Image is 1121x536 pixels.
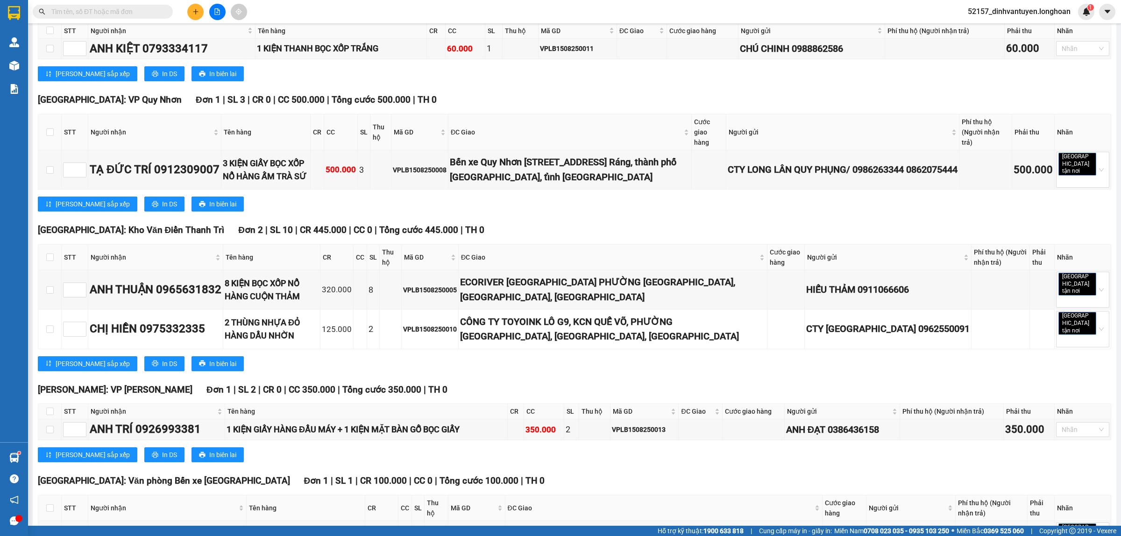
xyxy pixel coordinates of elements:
th: SL [367,245,380,270]
th: Phải thu [1030,245,1055,270]
div: 500.000 [326,163,356,176]
span: In DS [162,199,177,209]
div: 2 THÙNG NHỰA ĐỎ HÀNG DẦU NHỜN [225,316,319,343]
th: SL [485,23,503,39]
span: In DS [162,359,177,369]
span: | [1031,526,1032,536]
span: CC 0 [354,225,372,235]
span: CR 0 [263,384,282,395]
span: [PERSON_NAME] sắp xếp [56,450,130,460]
td: VPLB1508250005 [402,270,459,310]
span: file-add [214,8,220,15]
span: SL 3 [227,94,245,105]
button: file-add [209,4,226,20]
span: printer [199,360,206,367]
div: VPLB1508250005 [403,285,457,295]
th: Cước giao hàng [692,114,726,150]
button: printerIn biên lai [192,197,244,212]
button: printerIn biên lai [192,66,244,81]
span: [GEOGRAPHIC_DATA]: VP Quy Nhơn [38,94,182,105]
span: [PERSON_NAME] sắp xếp [56,359,130,369]
span: Miền Bắc [957,526,1024,536]
span: SL 1 [335,475,353,486]
th: Tên hàng [255,23,427,39]
div: 1 [487,42,501,55]
span: CR 100.000 [360,475,407,486]
div: 500.000 [1014,162,1053,178]
th: Tên hàng [225,404,508,419]
th: Phải thu [1005,23,1055,39]
span: | [284,384,286,395]
span: Mã GD [613,406,669,416]
span: | [409,475,412,486]
span: printer [199,201,206,208]
span: | [751,526,752,536]
strong: PHIẾU DÁN LÊN HÀNG [66,4,189,17]
div: CTY [GEOGRAPHIC_DATA] 0962550091 [806,322,970,336]
div: 60.000 [1006,41,1053,57]
div: Nhãn [1057,26,1108,36]
div: 8 KIỆN BỌC XỐP NỔ HÀNG CUỘN THẢM [225,277,319,303]
div: 2 [369,323,378,336]
span: | [327,94,329,105]
span: | [295,225,298,235]
span: | [223,94,225,105]
span: [GEOGRAPHIC_DATA]: Văn phòng Bến xe [GEOGRAPHIC_DATA] [38,475,290,486]
td: VPLB1508250008 [391,150,448,190]
span: Đơn 1 [206,384,231,395]
th: SL [412,495,425,521]
div: 1 KIỆN GIẤY HÀNG ĐẦU MÁY + 1 KIỆN MẶT BÀN GỖ BỌC GIẤY [227,423,506,436]
th: Cước giao hàng [667,23,738,39]
span: sort-ascending [45,201,52,208]
span: [PHONE_NUMBER] [4,20,71,36]
span: [GEOGRAPHIC_DATA] tận nơi [1058,153,1096,176]
button: printerIn DS [144,197,184,212]
th: Phí thu hộ (Người nhận trả) [885,23,1005,39]
th: Thu hộ [425,495,448,521]
span: CR 0 [252,94,271,105]
button: sort-ascending[PERSON_NAME] sắp xếp [38,66,137,81]
span: TH 0 [525,475,545,486]
th: Cước giao hàng [723,404,785,419]
th: CR [320,245,354,270]
span: 18:00:11 [DATE] [4,64,58,72]
span: [GEOGRAPHIC_DATA]: Kho Văn Điển Thanh Trì [38,225,224,235]
th: Thu hộ [503,23,539,39]
th: STT [62,404,88,419]
span: Đơn 1 [196,94,220,105]
span: Tổng cước 100.000 [440,475,518,486]
div: 350.000 [525,423,562,436]
img: warehouse-icon [9,453,19,463]
td: VPLB1508250010 [402,310,459,349]
span: Hỗ trợ kỹ thuật: [658,526,744,536]
span: TH 0 [418,94,437,105]
strong: 0708 023 035 - 0935 103 250 [864,527,949,535]
div: TẠ ĐỨC TRÍ 0912309007 [90,161,220,179]
th: STT [62,23,88,39]
span: sort-ascending [45,451,52,459]
span: ĐC Giao [461,252,758,262]
th: Phí thu hộ (Người nhận trả) [959,114,1012,150]
span: In biên lai [209,359,236,369]
span: Người gửi [741,26,875,36]
img: warehouse-icon [9,61,19,71]
div: VPLB1508250008 [393,165,447,175]
span: Người nhận [91,127,212,137]
strong: 1900 633 818 [703,527,744,535]
img: icon-new-feature [1082,7,1091,16]
span: ĐC Giao [451,127,682,137]
span: CR 445.000 [300,225,347,235]
span: sort-ascending [45,71,52,78]
div: 320.000 [322,283,352,296]
div: 8 [369,283,378,296]
span: Người gửi [869,503,946,513]
span: copyright [1069,528,1076,534]
span: CC 350.000 [289,384,335,395]
span: ⚪️ [951,529,954,533]
span: In biên lai [209,199,236,209]
span: printer [152,71,158,78]
span: TH 0 [428,384,447,395]
th: STT [62,245,88,270]
div: 125.000 [322,323,352,336]
img: solution-icon [9,84,19,94]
